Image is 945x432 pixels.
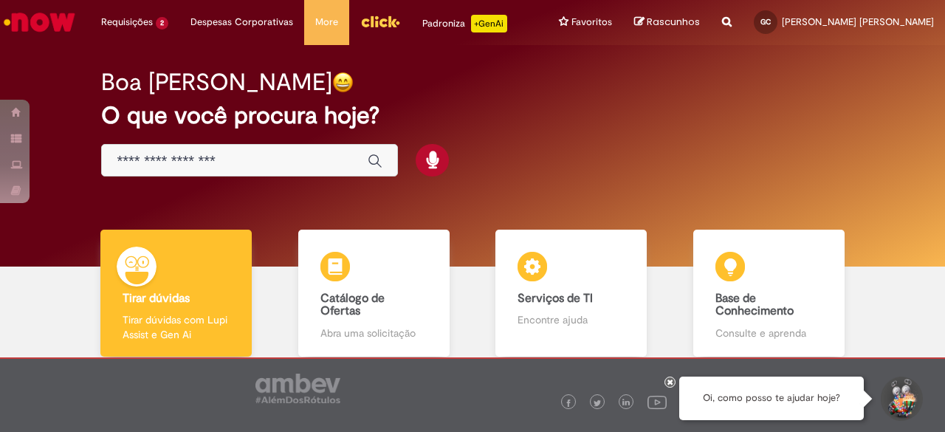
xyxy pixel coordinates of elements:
[594,400,601,407] img: logo_footer_twitter.png
[471,15,507,32] p: +GenAi
[315,15,338,30] span: More
[715,326,822,340] p: Consulte e aprenda
[320,291,385,319] b: Catálogo de Ofertas
[123,312,230,342] p: Tirar dúvidas com Lupi Assist e Gen Ai
[422,15,507,32] div: Padroniza
[715,291,794,319] b: Base de Conhecimento
[78,230,275,357] a: Tirar dúvidas Tirar dúvidas com Lupi Assist e Gen Ai
[472,230,670,357] a: Serviços de TI Encontre ajuda
[670,230,868,357] a: Base de Conhecimento Consulte e aprenda
[275,230,473,357] a: Catálogo de Ofertas Abra uma solicitação
[332,72,354,93] img: happy-face.png
[190,15,293,30] span: Despesas Corporativas
[101,69,332,95] h2: Boa [PERSON_NAME]
[647,15,700,29] span: Rascunhos
[782,16,934,28] span: [PERSON_NAME] [PERSON_NAME]
[255,374,340,403] img: logo_footer_ambev_rotulo_gray.png
[647,392,667,411] img: logo_footer_youtube.png
[123,291,190,306] b: Tirar dúvidas
[634,16,700,30] a: Rascunhos
[518,312,625,327] p: Encontre ajuda
[101,15,153,30] span: Requisições
[1,7,78,37] img: ServiceNow
[156,17,168,30] span: 2
[760,17,771,27] span: GC
[518,291,593,306] b: Serviços de TI
[679,377,864,420] div: Oi, como posso te ajudar hoje?
[320,326,427,340] p: Abra uma solicitação
[571,15,612,30] span: Favoritos
[101,103,843,128] h2: O que você procura hoje?
[622,399,630,408] img: logo_footer_linkedin.png
[360,10,400,32] img: click_logo_yellow_360x200.png
[565,400,572,407] img: logo_footer_facebook.png
[879,377,923,421] button: Iniciar Conversa de Suporte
